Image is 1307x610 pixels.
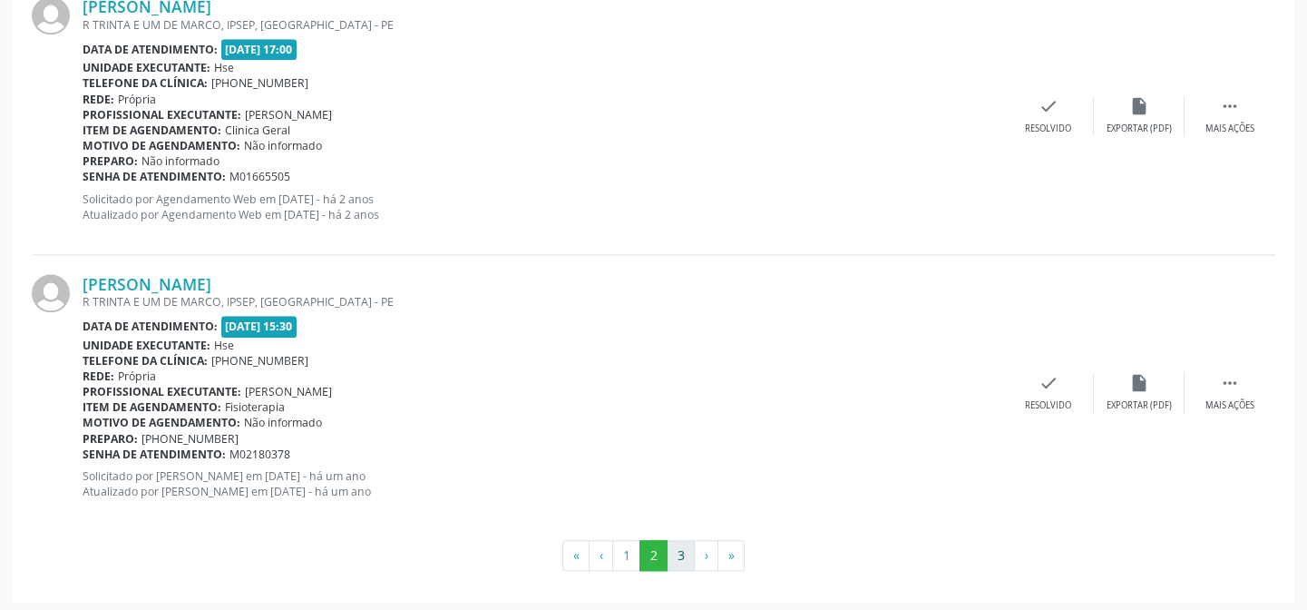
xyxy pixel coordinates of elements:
span: [PERSON_NAME] [245,107,332,123]
span: [DATE] 15:30 [221,316,297,337]
span: Hse [214,60,234,75]
b: Data de atendimento: [83,319,218,334]
b: Telefone da clínica: [83,353,208,369]
i: check [1039,373,1058,393]
span: [DATE] 17:00 [221,39,297,60]
button: Go to page 1 [612,540,640,571]
button: Go to page 3 [667,540,695,571]
button: Go to page 2 [639,540,668,571]
div: Resolvido [1025,399,1071,412]
div: Exportar (PDF) [1107,399,1172,412]
b: Item de agendamento: [83,123,221,138]
i:  [1220,373,1240,393]
i: insert_drive_file [1129,96,1149,116]
span: [PHONE_NUMBER] [141,431,239,447]
button: Go to previous page [589,540,613,571]
div: Mais ações [1205,123,1254,135]
button: Go to first page [562,540,590,571]
span: Não informado [244,138,322,153]
span: Própria [118,369,156,384]
a: [PERSON_NAME] [83,274,211,294]
b: Preparo: [83,431,138,447]
b: Rede: [83,369,114,384]
div: Mais ações [1205,399,1254,412]
b: Data de atendimento: [83,42,218,57]
div: R TRINTA E UM DE MARCO, IPSEP, [GEOGRAPHIC_DATA] - PE [83,17,1003,33]
b: Motivo de agendamento: [83,415,240,430]
button: Go to next page [694,540,718,571]
img: img [32,274,70,312]
span: Não informado [244,415,322,430]
div: Exportar (PDF) [1107,123,1172,135]
b: Telefone da clínica: [83,75,208,91]
span: Fisioterapia [225,399,285,415]
ul: Pagination [32,540,1275,571]
i: check [1039,96,1058,116]
span: [PHONE_NUMBER] [211,353,308,369]
b: Item de agendamento: [83,399,221,415]
b: Profissional executante: [83,107,241,123]
p: Solicitado por Agendamento Web em [DATE] - há 2 anos Atualizado por Agendamento Web em [DATE] - h... [83,192,1003,222]
b: Senha de atendimento: [83,169,226,184]
span: Própria [118,92,156,107]
b: Senha de atendimento: [83,447,226,462]
span: M02180378 [229,447,290,462]
b: Motivo de agendamento: [83,138,240,153]
div: R TRINTA E UM DE MARCO, IPSEP, [GEOGRAPHIC_DATA] - PE [83,294,1003,310]
span: Não informado [141,153,219,169]
span: M01665505 [229,169,290,184]
b: Profissional executante: [83,384,241,399]
span: [PHONE_NUMBER] [211,75,308,91]
button: Go to last page [717,540,745,571]
span: [PERSON_NAME] [245,384,332,399]
b: Unidade executante: [83,338,210,353]
div: Resolvido [1025,123,1071,135]
b: Unidade executante: [83,60,210,75]
span: Hse [214,338,234,353]
span: Clinica Geral [225,123,290,138]
i: insert_drive_file [1129,373,1149,393]
b: Preparo: [83,153,138,169]
i:  [1220,96,1240,116]
p: Solicitado por [PERSON_NAME] em [DATE] - há um ano Atualizado por [PERSON_NAME] em [DATE] - há um... [83,468,1003,499]
b: Rede: [83,92,114,107]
